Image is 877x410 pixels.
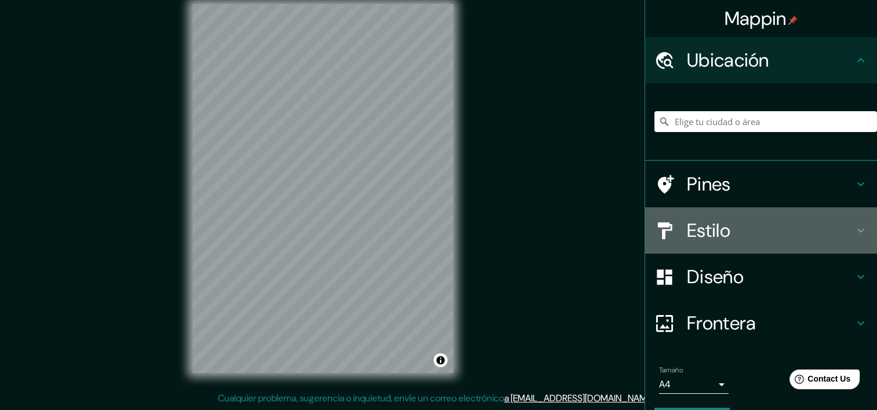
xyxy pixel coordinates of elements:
[725,6,787,31] font: Mappin
[687,219,854,242] h4: Estilo
[788,16,798,25] img: pin-icon.png
[645,300,877,346] div: Frontera
[645,161,877,207] div: Pines
[645,207,877,254] div: Estilo
[645,254,877,300] div: Diseño
[659,375,729,394] div: A4
[504,392,654,404] a: a [EMAIL_ADDRESS][DOMAIN_NAME]
[218,391,656,405] p: Cualquier problema, sugerencia o inquietud, envíe un correo electrónico .
[192,4,453,373] canvas: Mapa
[434,353,447,367] button: Alternar atribución
[687,312,854,335] h4: Frontera
[774,365,864,397] iframe: Help widget launcher
[654,111,877,132] input: Elige tu ciudad o área
[687,173,854,196] h4: Pines
[687,49,854,72] h4: Ubicación
[687,265,854,288] h4: Diseño
[659,365,683,375] label: Tamaño
[645,37,877,83] div: Ubicación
